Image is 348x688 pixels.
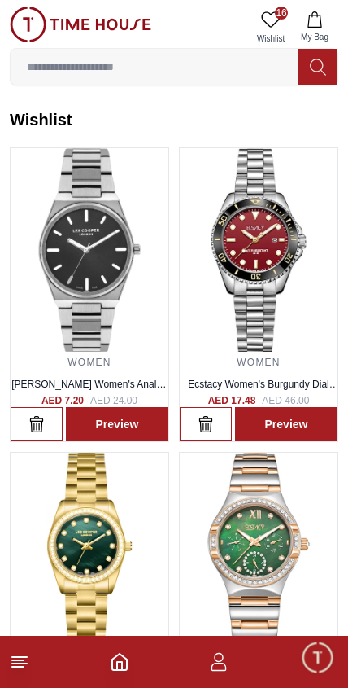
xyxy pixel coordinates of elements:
[10,108,338,131] h2: Wishlist
[250,7,291,48] a: 16Wishlist
[188,379,339,403] a: Ecstacy Women's Burgundy Dial Analog Watch - E24504-SBSMG
[110,652,129,672] a: Home
[208,394,256,407] h4: AED 17.48
[237,357,280,368] a: WOMEN
[262,394,309,407] span: AED 46.00
[300,640,336,676] div: Chat Widget
[250,33,291,45] span: Wishlist
[41,394,84,407] h4: AED 7.20
[67,357,111,368] a: WOMEN
[294,31,335,43] span: My Bag
[11,379,167,403] a: [PERSON_NAME] Women's Analog Black Dial Watch - LC07609.350
[11,148,168,352] img: ...
[10,7,151,42] img: ...
[90,394,137,407] span: AED 24.00
[66,407,168,441] a: Preview
[180,453,337,656] img: ...
[275,7,288,20] span: 16
[235,407,337,441] a: Preview
[11,453,168,656] img: ...
[291,7,338,48] button: My Bag
[180,148,337,352] img: ...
